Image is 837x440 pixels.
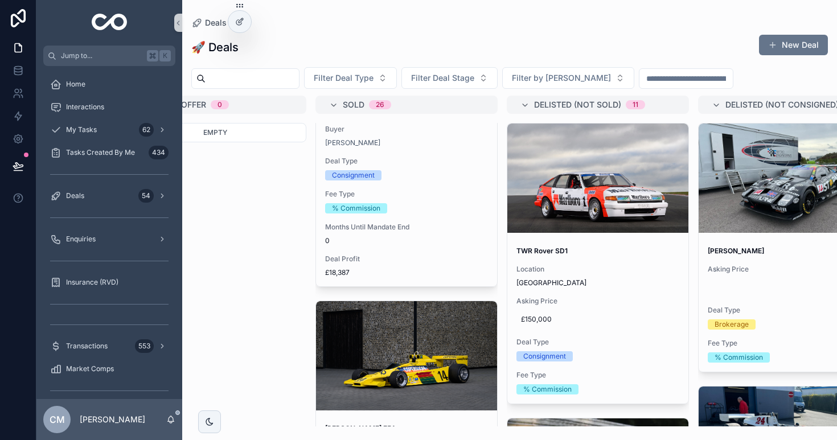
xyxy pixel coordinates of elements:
span: Transactions [66,342,108,351]
div: DSZ_5058-edited.jpg [316,301,497,410]
div: % Commission [332,203,380,213]
div: image.jpeg [507,124,688,233]
button: New Deal [759,35,828,55]
span: £18,387 [325,268,488,277]
span: SOLD [343,99,364,110]
a: Home [43,74,175,94]
span: Deal Type [325,157,488,166]
a: Deals54 [43,186,175,206]
span: Filter Deal Type [314,72,374,84]
span: Filter Deal Stage [411,72,474,84]
a: Market Comps [43,359,175,379]
a: My Tasks62 [43,120,175,140]
span: £150,000 [521,315,675,324]
a: Enquiries [43,229,175,249]
span: Jump to... [61,51,142,60]
span: Buyer [325,125,488,134]
span: Months Until Mandate End [325,223,488,232]
a: Transactions553 [43,336,175,356]
div: % Commission [715,352,763,363]
a: [PERSON_NAME] [325,138,380,147]
span: Empty [203,128,227,137]
div: 11 [633,100,638,109]
span: Delisted (not sold) [534,99,621,110]
span: Fee Type [516,371,679,380]
span: Filter by [PERSON_NAME] [512,72,611,84]
div: 26 [376,100,384,109]
div: 0 [218,100,222,109]
a: TWR Rover SD1Location[GEOGRAPHIC_DATA]Asking Price£150,000Deal TypeConsignmentFee Type% Commission [507,123,689,404]
span: Fee Type [325,190,488,199]
span: K [161,51,170,60]
div: Consignment [523,351,566,361]
span: Interactions [66,102,104,112]
button: Select Button [304,67,397,89]
span: Location [516,265,679,274]
div: Brokerage [715,319,749,330]
div: 54 [138,189,154,203]
a: Interactions [43,97,175,117]
button: Jump to...K [43,46,175,66]
span: CM [50,413,65,426]
div: scrollable content [36,66,182,399]
span: Insurance (RVD) [66,278,118,287]
strong: [PERSON_NAME] F5A [325,424,396,433]
strong: [PERSON_NAME] [708,246,764,255]
span: My Tasks [66,125,97,134]
span: Deal Profit [325,254,488,264]
span: Market Comps [66,364,114,373]
a: Deals [191,17,227,28]
div: % Commission [523,384,572,394]
p: [PERSON_NAME] [80,414,145,425]
span: Enquiries [66,235,96,244]
button: Select Button [401,67,498,89]
div: 553 [135,339,154,353]
strong: TWR Rover SD1 [516,246,568,255]
span: Deal Type [516,338,679,347]
span: 0 [325,236,488,245]
span: Deals [66,191,84,200]
span: Asking Price [516,297,679,306]
a: Tasks Created By Me434 [43,142,175,163]
a: Insurance (RVD) [43,272,175,293]
span: Deals [205,17,227,28]
span: [GEOGRAPHIC_DATA] [516,278,679,287]
span: Home [66,80,85,89]
div: Consignment [332,170,375,180]
button: Select Button [502,67,634,89]
h1: 🚀 Deals [191,39,239,55]
span: Tasks Created By Me [66,148,135,157]
img: App logo [92,14,128,32]
div: 62 [139,123,154,137]
div: 434 [149,146,169,159]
